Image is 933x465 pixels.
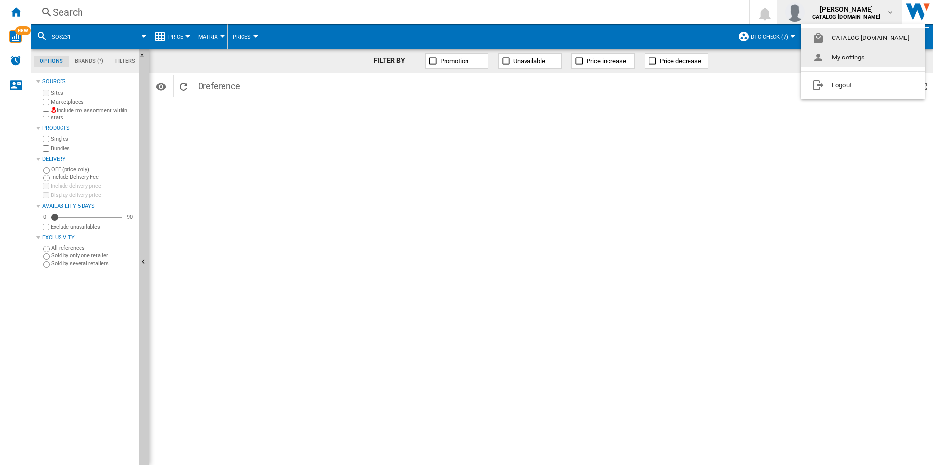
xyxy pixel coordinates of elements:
[801,48,925,67] button: My settings
[801,28,925,48] button: CATALOG [DOMAIN_NAME]
[801,76,925,95] button: Logout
